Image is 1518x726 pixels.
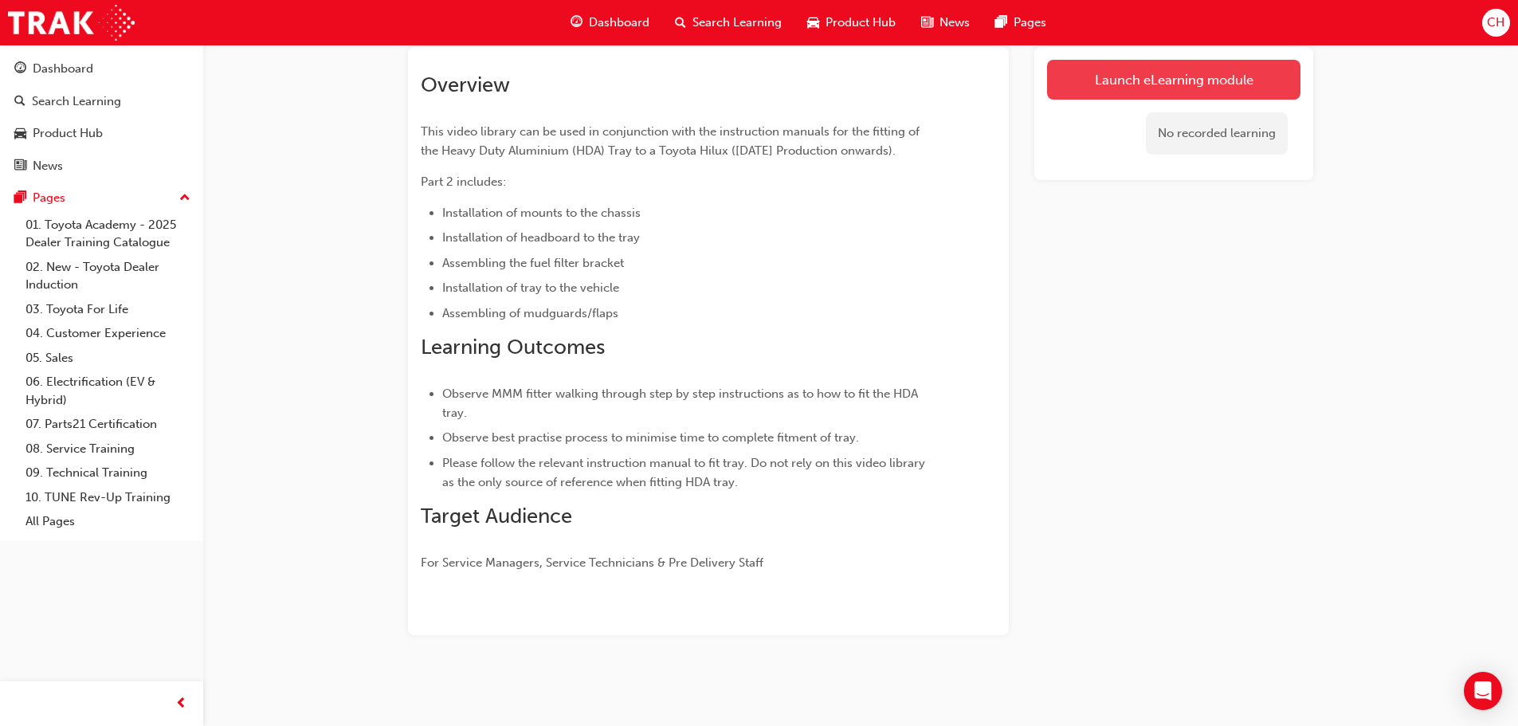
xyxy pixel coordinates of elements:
[14,127,26,141] span: car-icon
[558,6,662,39] a: guage-iconDashboard
[421,73,510,97] span: Overview
[179,188,190,209] span: up-icon
[32,92,121,111] div: Search Learning
[442,281,619,295] span: Installation of tray to the vehicle
[19,412,197,437] a: 07. Parts21 Certification
[442,230,640,245] span: Installation of headboard to the tray
[921,13,933,33] span: news-icon
[1464,672,1502,710] div: Open Intercom Messenger
[692,14,782,32] span: Search Learning
[675,13,686,33] span: search-icon
[1482,9,1510,37] button: CH
[983,6,1059,39] a: pages-iconPages
[589,14,649,32] span: Dashboard
[421,175,506,189] span: Part 2 includes:
[571,13,582,33] span: guage-icon
[8,5,135,41] img: Trak
[6,151,197,181] a: News
[794,6,908,39] a: car-iconProduct Hub
[939,14,970,32] span: News
[442,306,618,320] span: Assembling of mudguards/flaps
[19,255,197,297] a: 02. New - Toyota Dealer Induction
[33,189,65,207] div: Pages
[19,346,197,371] a: 05. Sales
[442,256,624,270] span: Assembling the fuel filter bracket
[6,183,197,213] button: Pages
[421,124,923,158] span: This video library can be used in conjunction with the instruction manuals for the fitting of the...
[6,87,197,116] a: Search Learning
[19,485,197,510] a: 10. TUNE Rev-Up Training
[421,555,763,570] span: For Service Managers, Service Technicians & Pre Delivery Staff
[1047,60,1300,100] a: Launch eLearning module
[33,124,103,143] div: Product Hub
[14,95,25,109] span: search-icon
[442,206,641,220] span: Installation of mounts to the chassis
[175,694,187,714] span: prev-icon
[1487,14,1504,32] span: CH
[19,297,197,322] a: 03. Toyota For Life
[6,51,197,183] button: DashboardSearch LearningProduct HubNews
[807,13,819,33] span: car-icon
[1014,14,1046,32] span: Pages
[33,157,63,175] div: News
[421,504,572,528] span: Target Audience
[14,159,26,174] span: news-icon
[19,321,197,346] a: 04. Customer Experience
[995,13,1007,33] span: pages-icon
[662,6,794,39] a: search-iconSearch Learning
[6,54,197,84] a: Dashboard
[14,191,26,206] span: pages-icon
[442,430,859,445] span: Observe best practise process to minimise time to complete fitment of tray.
[19,213,197,255] a: 01. Toyota Academy - 2025 Dealer Training Catalogue
[442,456,928,489] span: Please follow the relevant instruction manual to fit tray. Do not rely on this video library as t...
[6,119,197,148] a: Product Hub
[1146,112,1288,155] div: No recorded learning
[442,387,921,420] span: Observe MMM fitter walking through step by step instructions as to how to fit the HDA tray.
[19,509,197,534] a: All Pages
[14,62,26,77] span: guage-icon
[19,370,197,412] a: 06. Electrification (EV & Hybrid)
[826,14,896,32] span: Product Hub
[19,461,197,485] a: 09. Technical Training
[19,437,197,461] a: 08. Service Training
[33,60,93,78] div: Dashboard
[421,335,605,359] span: Learning Outcomes
[908,6,983,39] a: news-iconNews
